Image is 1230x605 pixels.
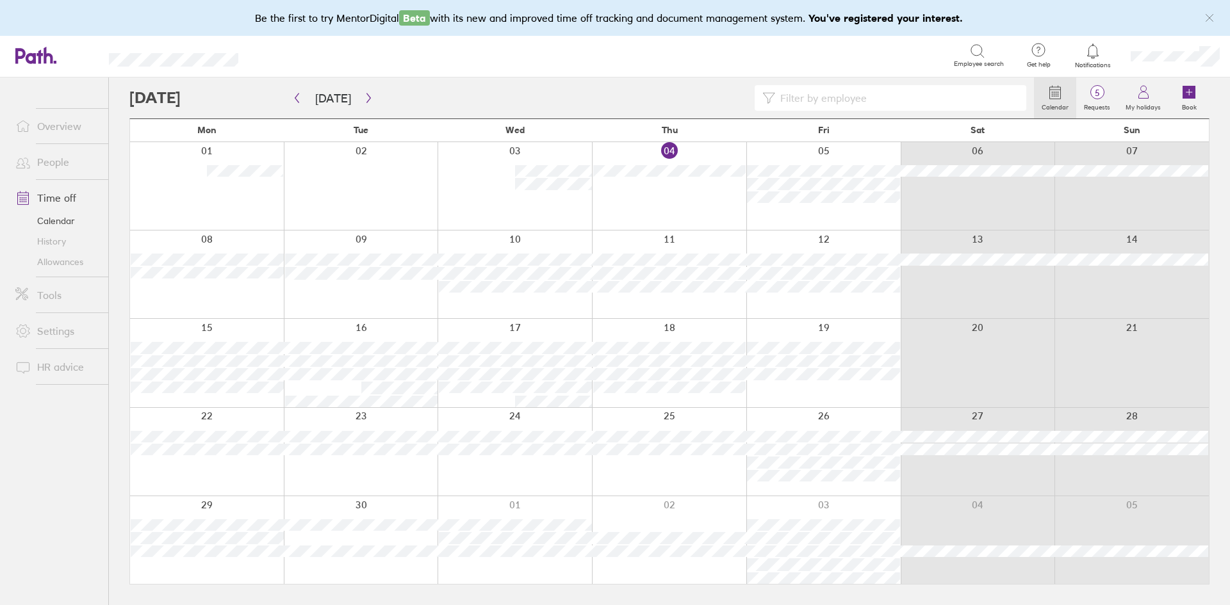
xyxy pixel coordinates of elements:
[1124,125,1140,135] span: Sun
[1018,61,1060,69] span: Get help
[971,125,985,135] span: Sat
[197,125,217,135] span: Mon
[1076,100,1118,111] label: Requests
[1118,100,1168,111] label: My holidays
[273,49,306,61] div: Search
[5,354,108,380] a: HR advice
[1076,77,1118,118] a: 5Requests
[808,12,963,24] b: You've registered your interest.
[5,149,108,175] a: People
[1034,100,1076,111] label: Calendar
[5,185,108,211] a: Time off
[399,10,430,26] span: Beta
[5,252,108,272] a: Allowances
[5,113,108,139] a: Overview
[1072,61,1114,69] span: Notifications
[1076,88,1118,98] span: 5
[1118,77,1168,118] a: My holidays
[1168,77,1209,118] a: Book
[818,125,830,135] span: Fri
[662,125,678,135] span: Thu
[954,60,1004,68] span: Employee search
[1072,42,1114,69] a: Notifications
[5,318,108,344] a: Settings
[354,125,368,135] span: Tue
[505,125,525,135] span: Wed
[1034,77,1076,118] a: Calendar
[775,86,1019,110] input: Filter by employee
[305,88,361,109] button: [DATE]
[5,211,108,231] a: Calendar
[1174,100,1204,111] label: Book
[5,231,108,252] a: History
[255,10,976,26] div: Be the first to try MentorDigital with its new and improved time off tracking and document manage...
[5,282,108,308] a: Tools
